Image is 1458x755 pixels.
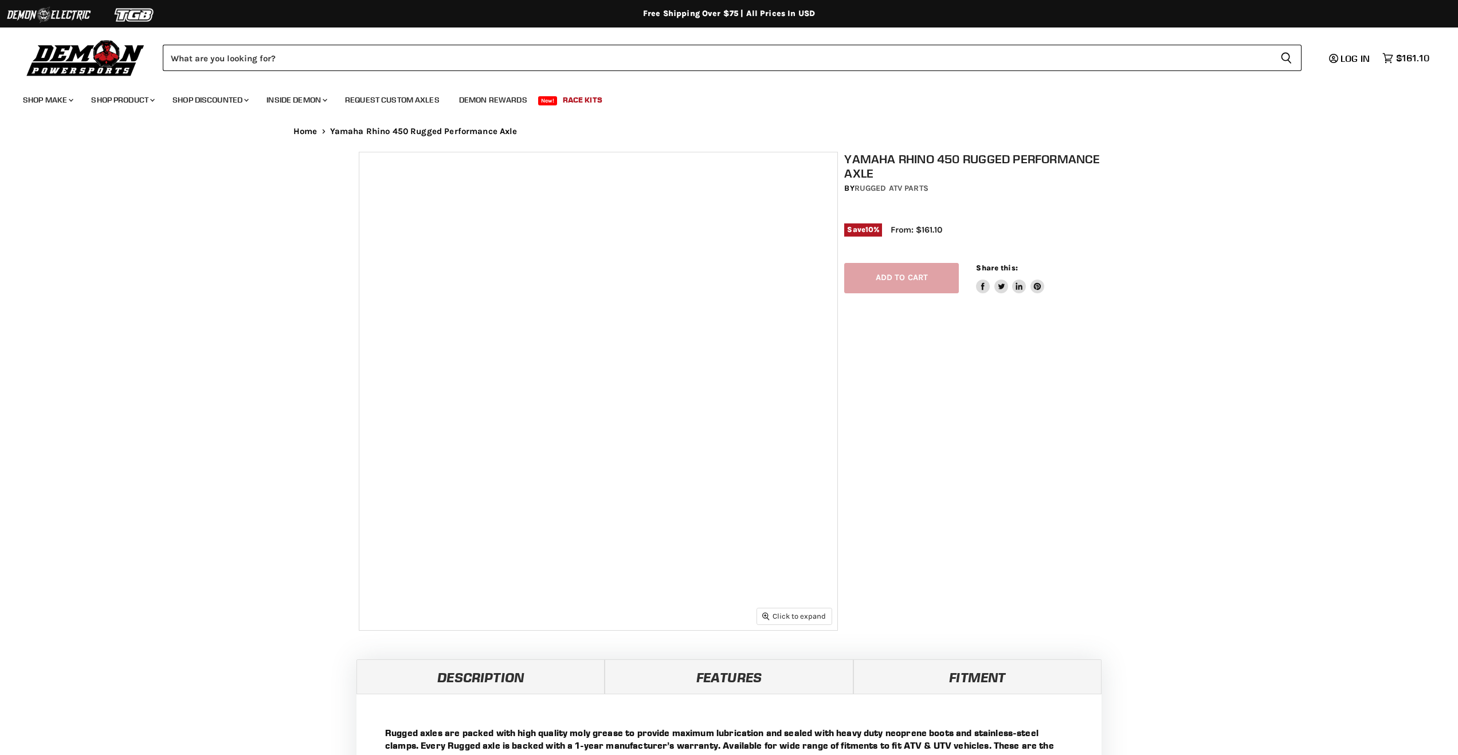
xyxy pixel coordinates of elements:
[258,88,334,112] a: Inside Demon
[163,45,1302,71] form: Product
[164,88,256,112] a: Shop Discounted
[976,264,1017,272] span: Share this:
[336,88,448,112] a: Request Custom Axles
[92,4,178,26] img: TGB Logo 2
[1396,53,1429,64] span: $161.10
[271,9,1187,19] div: Free Shipping Over $75 | All Prices In USD
[6,4,92,26] img: Demon Electric Logo 2
[330,127,518,136] span: Yamaha Rhino 450 Rugged Performance Axle
[293,127,318,136] a: Home
[844,182,1106,195] div: by
[1324,53,1377,64] a: Log in
[853,659,1102,694] a: Fitment
[855,183,928,193] a: Rugged ATV Parts
[844,223,882,236] span: Save %
[23,37,148,78] img: Demon Powersports
[450,88,536,112] a: Demon Rewards
[844,152,1106,180] h1: Yamaha Rhino 450 Rugged Performance Axle
[891,225,942,235] span: From: $161.10
[271,127,1187,136] nav: Breadcrumbs
[14,84,1426,112] ul: Main menu
[554,88,611,112] a: Race Kits
[1377,50,1435,66] a: $161.10
[14,88,80,112] a: Shop Make
[538,96,558,105] span: New!
[605,659,853,694] a: Features
[83,88,162,112] a: Shop Product
[865,225,873,234] span: 10
[757,608,832,624] button: Click to expand
[356,659,605,694] a: Description
[762,612,826,620] span: Click to expand
[1341,53,1370,64] span: Log in
[976,263,1044,293] aside: Share this:
[163,45,1271,71] input: Search
[1271,45,1302,71] button: Search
